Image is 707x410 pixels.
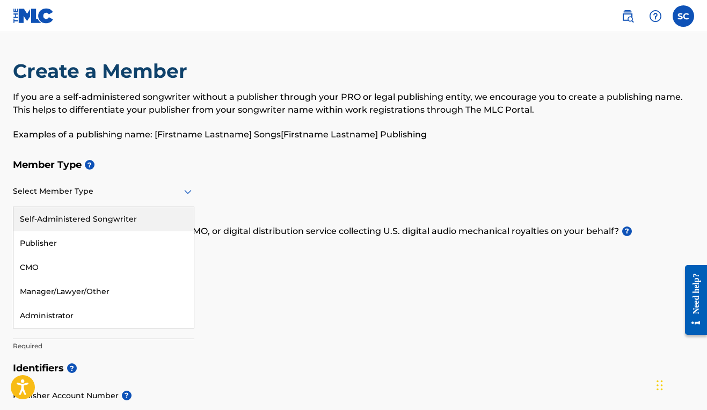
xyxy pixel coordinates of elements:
span: ? [85,160,94,170]
iframe: Chat Widget [653,358,707,410]
img: MLC Logo [13,8,54,24]
h2: Create a Member [13,59,193,83]
div: Self-Administered Songwriter [13,207,194,231]
div: Drag [657,369,663,401]
span: ? [122,391,132,400]
img: search [621,10,634,23]
div: Help [645,5,666,27]
div: Manager/Lawyer/Other [13,280,194,304]
span: ? [67,363,77,373]
p: Do you have a publisher, administrator, CMO, or digital distribution service collecting U.S. digi... [13,225,694,238]
h5: Identifiers [13,357,694,380]
p: Required [13,341,194,351]
a: Public Search [617,5,638,27]
div: Publisher [13,231,194,255]
div: Administrator [13,304,194,328]
p: Examples of a publishing name: [Firstname Lastname] Songs[Firstname Lastname] Publishing [13,128,694,141]
iframe: Resource Center [677,254,707,346]
img: help [649,10,662,23]
div: CMO [13,255,194,280]
h5: Member Type [13,153,694,177]
h5: Member Name [13,286,694,309]
span: ? [622,226,632,236]
p: If you are a self-administered songwriter without a publisher through your PRO or legal publishin... [13,91,694,116]
div: User Menu [673,5,694,27]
